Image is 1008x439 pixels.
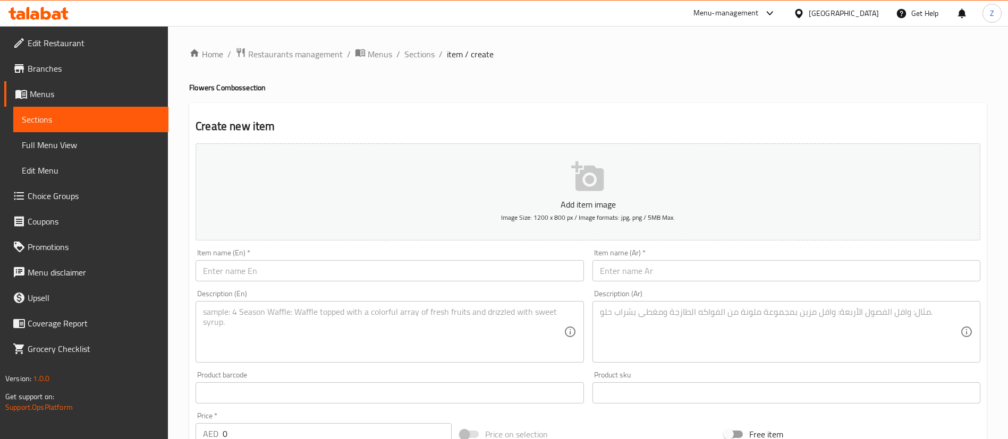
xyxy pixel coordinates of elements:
a: Choice Groups [4,183,168,209]
span: 1.0.0 [33,372,49,385]
a: Grocery Checklist [4,336,168,361]
button: Add item imageImage Size: 1200 x 800 px / Image formats: jpg, png / 5MB Max. [196,143,980,240]
a: Menu disclaimer [4,260,168,285]
a: Sections [404,48,435,61]
span: Edit Menu [22,164,160,177]
span: Version: [5,372,31,385]
input: Enter name Ar [592,260,980,281]
a: Support.OpsPlatform [5,400,73,414]
span: Promotions [28,240,160,253]
li: / [396,48,400,61]
span: item / create [447,48,494,61]
h2: Create new item [196,118,980,134]
span: Branches [28,62,160,75]
span: Sections [22,113,160,126]
span: Coupons [28,215,160,228]
span: Choice Groups [28,190,160,202]
div: [GEOGRAPHIC_DATA] [809,7,879,19]
span: Upsell [28,291,160,304]
li: / [347,48,351,61]
input: Please enter product barcode [196,382,583,403]
span: Image Size: 1200 x 800 px / Image formats: jpg, png / 5MB Max. [501,211,675,223]
span: Full Menu View [22,139,160,151]
span: Restaurants management [248,48,343,61]
input: Enter name En [196,260,583,281]
a: Edit Restaurant [4,30,168,56]
a: Sections [13,107,168,132]
nav: breadcrumb [189,47,987,61]
li: / [227,48,231,61]
li: / [439,48,443,61]
span: Z [990,7,994,19]
a: Branches [4,56,168,81]
span: Grocery Checklist [28,342,160,355]
a: Promotions [4,234,168,260]
input: Please enter product sku [592,382,980,403]
a: Full Menu View [13,132,168,158]
span: Coverage Report [28,317,160,330]
span: Get support on: [5,390,54,403]
span: Menu disclaimer [28,266,160,279]
span: Menus [368,48,392,61]
a: Menus [4,81,168,107]
a: Edit Menu [13,158,168,183]
a: Menus [355,47,392,61]
a: Restaurants management [235,47,343,61]
a: Upsell [4,285,168,311]
span: Menus [30,88,160,100]
p: Add item image [212,198,964,211]
a: Coupons [4,209,168,234]
span: Edit Restaurant [28,37,160,49]
a: Coverage Report [4,311,168,336]
div: Menu-management [693,7,759,20]
h4: Flowers Combos section [189,82,987,93]
a: Home [189,48,223,61]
